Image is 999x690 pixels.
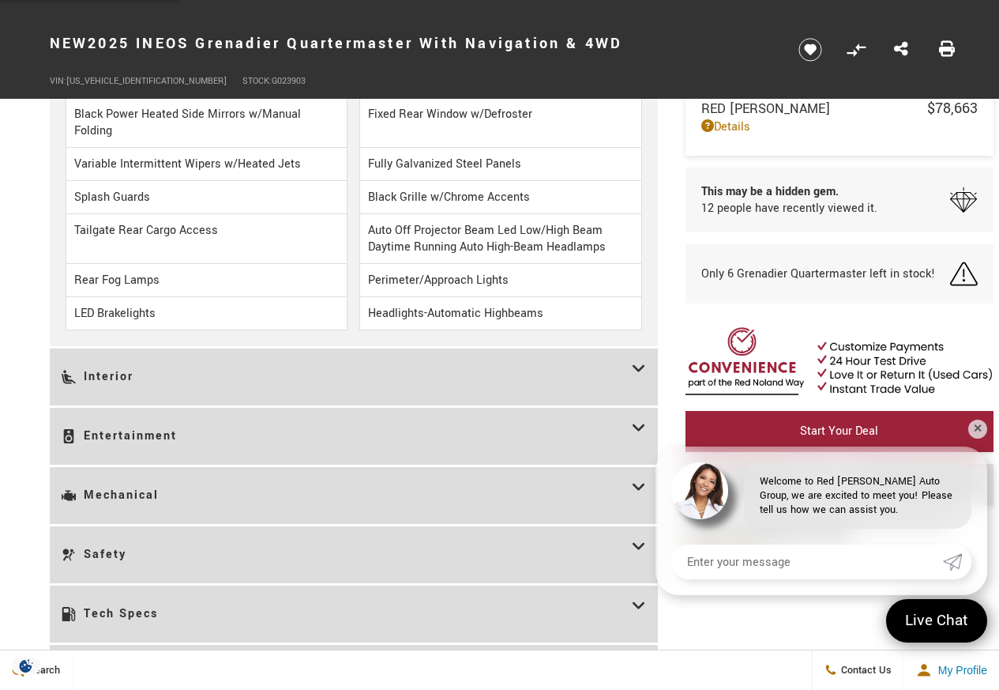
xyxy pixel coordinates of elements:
[886,599,987,643] a: Live Chat
[8,658,44,674] section: Click to Open Cookie Consent Modal
[62,479,632,512] h3: Mechanical
[701,200,877,217] span: 12 people have recently viewed it.
[932,664,987,677] span: My Profile
[927,98,978,119] span: $78,663
[897,610,976,632] span: Live Chat
[359,264,642,297] li: Perimeter/Approach Lights
[701,100,927,118] span: Red [PERSON_NAME]
[66,148,348,181] li: Variable Intermittent Wipers w/Heated Jets
[62,360,632,394] h3: Interior
[701,183,877,200] span: This may be a hidden gem.
[62,598,632,631] h3: Tech Specs
[8,658,44,674] img: Opt-Out Icon
[793,37,828,62] button: Save vehicle
[50,75,66,87] span: VIN:
[701,266,935,282] span: Only 6 Grenadier Quartermaster left in stock!
[66,264,348,297] li: Rear Fog Lamps
[66,75,227,87] span: [US_VEHICLE_IDENTIFICATION_NUMBER]
[66,214,348,264] li: Tailgate Rear Cargo Access
[50,12,772,75] h1: 2025 INEOS Grenadier Quartermaster With Navigation & 4WD
[272,75,306,87] span: G023903
[66,297,348,330] li: LED Brakelights
[943,545,971,579] a: Submit
[894,40,908,60] a: Share this New 2025 INEOS Grenadier Quartermaster With Navigation & 4WD
[939,40,955,60] a: Print this New 2025 INEOS Grenadier Quartermaster With Navigation & 4WD
[359,181,642,214] li: Black Grille w/Chrome Accents
[66,181,348,214] li: Splash Guards
[800,423,878,439] span: Start Your Deal
[359,98,642,148] li: Fixed Rear Window w/Defroster
[62,538,632,571] h3: Safety
[671,462,728,519] img: Agent profile photo
[701,119,978,135] a: Details
[701,98,978,119] a: Red [PERSON_NAME] $78,663
[685,411,993,452] a: Start Your Deal
[744,462,971,529] div: Welcome to Red [PERSON_NAME] Auto Group, we are excited to meet you! Please tell us how we can as...
[359,148,642,181] li: Fully Galvanized Steel Panels
[359,214,642,264] li: Auto Off Projector Beam Led Low/High Beam Daytime Running Auto High-Beam Headlamps
[62,420,632,453] h3: Entertainment
[904,650,999,690] button: Open user profile menu
[837,663,892,677] span: Contact Us
[66,98,348,148] li: Black Power Heated Side Mirrors w/Manual Folding
[50,33,88,54] strong: New
[359,297,642,330] li: Headlights-Automatic Highbeams
[671,545,943,579] input: Enter your message
[242,75,272,87] span: Stock:
[844,38,868,62] button: Compare vehicle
